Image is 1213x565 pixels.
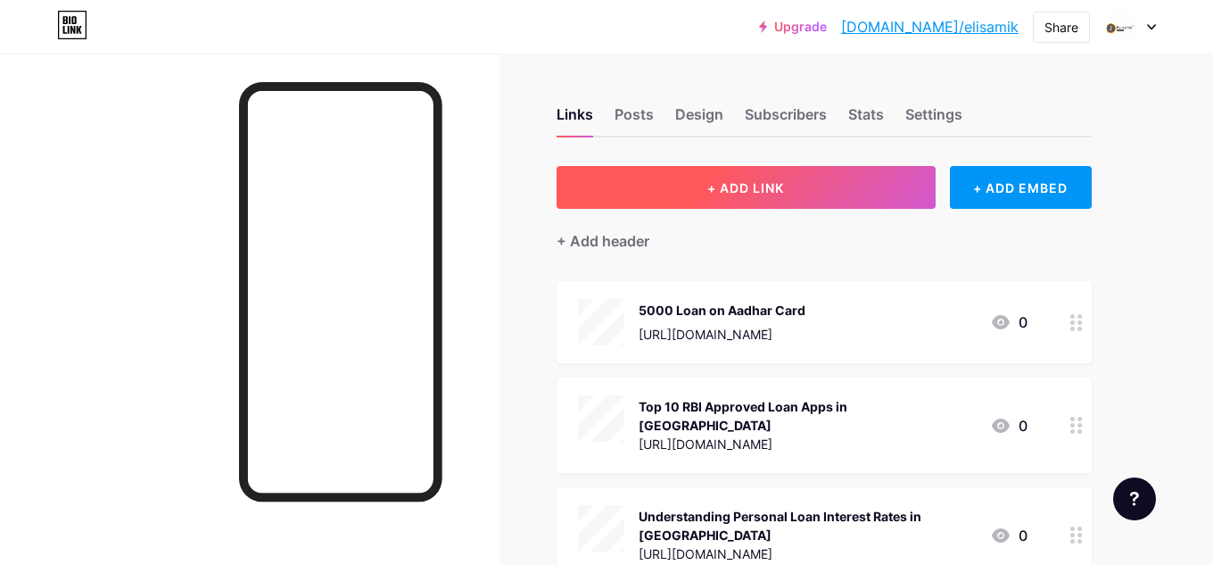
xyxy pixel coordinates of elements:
[615,104,654,136] div: Posts
[841,16,1019,37] a: [DOMAIN_NAME]/elisamik
[639,435,976,453] div: [URL][DOMAIN_NAME]
[759,20,827,34] a: Upgrade
[848,104,884,136] div: Stats
[707,180,784,195] span: + ADD LINK
[745,104,827,136] div: Subscribers
[1103,10,1137,44] img: Eli Samiksha
[990,525,1027,546] div: 0
[990,312,1027,333] div: 0
[1044,18,1078,37] div: Share
[639,301,805,320] div: 5000 Loan on Aadhar Card
[557,104,593,136] div: Links
[990,415,1027,436] div: 0
[639,325,805,344] div: [URL][DOMAIN_NAME]
[675,104,723,136] div: Design
[950,166,1092,209] div: + ADD EMBED
[639,544,976,563] div: [URL][DOMAIN_NAME]
[905,104,962,136] div: Settings
[557,166,936,209] button: + ADD LINK
[557,230,649,252] div: + Add header
[639,397,976,435] div: Top 10 RBI Approved Loan Apps in [GEOGRAPHIC_DATA]
[639,507,976,544] div: Understanding Personal Loan Interest Rates in [GEOGRAPHIC_DATA]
